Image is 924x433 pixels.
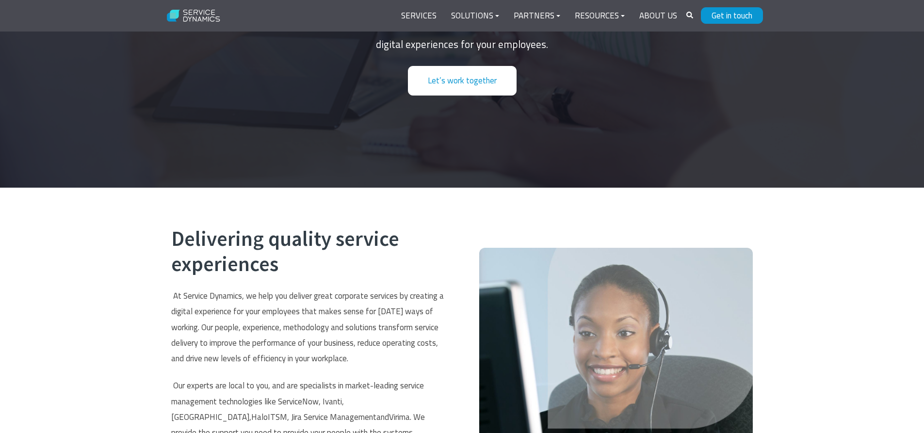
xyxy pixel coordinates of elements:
div: Navigation Menu [394,4,684,28]
a: Services [394,4,444,28]
a: Let’s work together [408,66,517,96]
a: Get in touch [701,7,763,24]
a: Partners [506,4,567,28]
a: About Us [632,4,684,28]
p: We’re consultants and technologists who activate and enhance digital experiences for your employees. [317,16,608,54]
a: Resources [567,4,632,28]
h2: Delivering quality service experiences [171,226,445,276]
span: and [376,411,389,423]
span: HaloITSM, Jira Service Management [251,411,376,423]
span: Our experts are local to you, and are specialists in market-leading service management technologi... [171,379,424,423]
a: Solutions [444,4,506,28]
img: Service Dynamics Logo - White [162,3,226,29]
span: At Service Dynamics, we help you deliver great corporate services by creating a digital experienc... [171,289,444,365]
span: Virima [389,411,410,423]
